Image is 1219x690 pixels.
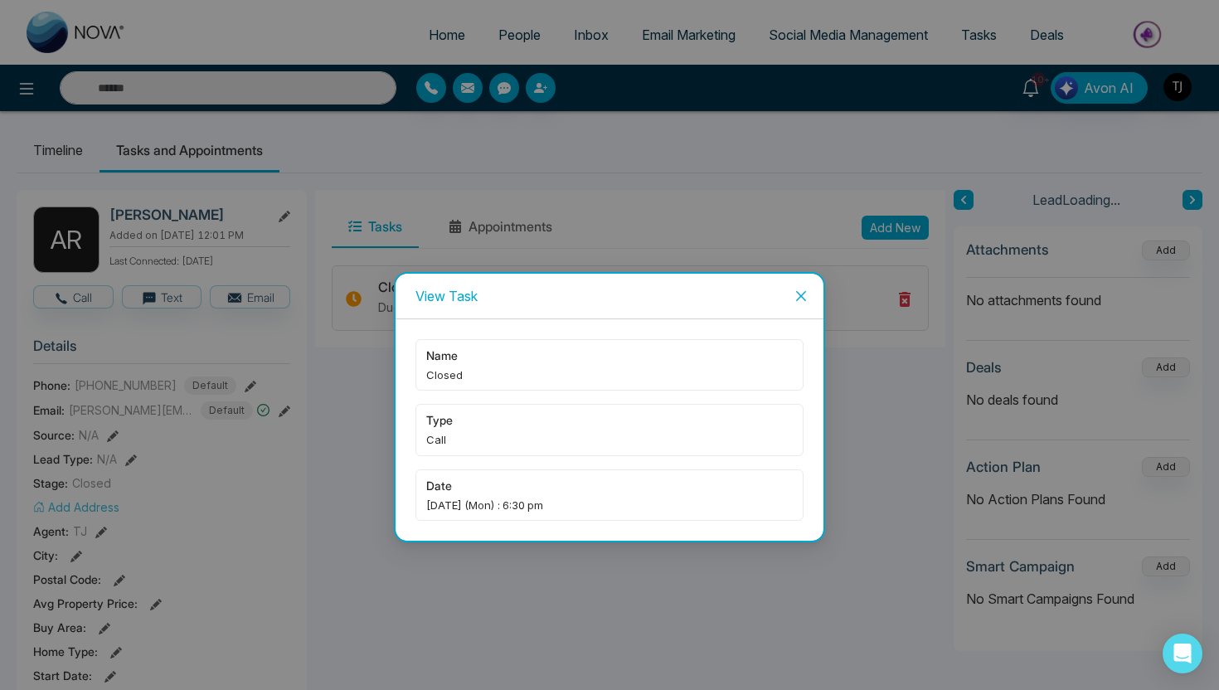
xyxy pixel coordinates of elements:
span: Closed [426,367,793,383]
div: Open Intercom Messenger [1163,634,1202,673]
span: date [426,477,793,495]
span: Call [426,431,793,448]
span: close [794,289,808,303]
span: type [426,411,793,430]
div: View Task [415,287,804,305]
span: [DATE] (Mon) : 6:30 pm [426,497,793,513]
button: Close [779,274,823,318]
span: name [426,347,793,365]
